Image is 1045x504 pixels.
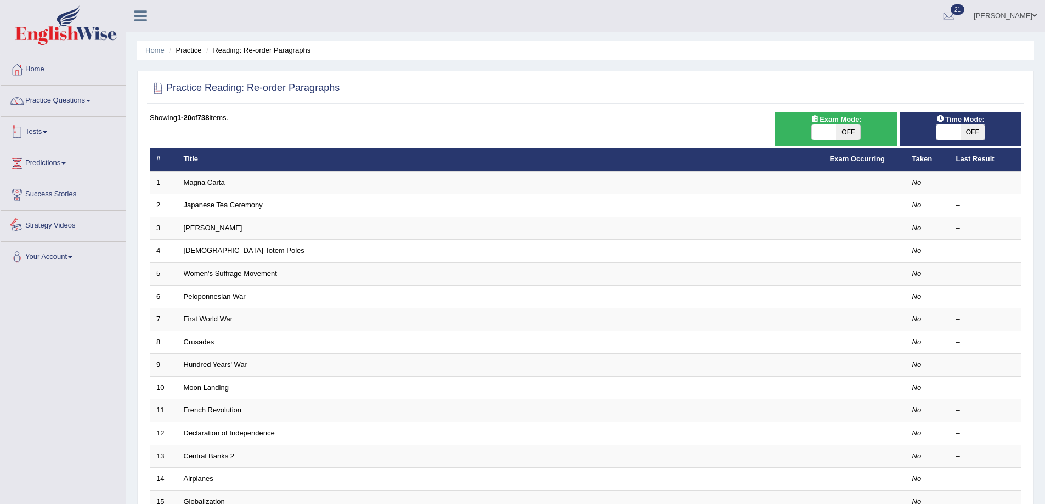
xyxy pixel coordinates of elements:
em: No [912,406,922,414]
th: # [150,148,178,171]
li: Practice [166,45,201,55]
a: First World War [184,315,233,323]
em: No [912,452,922,460]
div: – [956,360,1015,370]
em: No [912,292,922,301]
a: Exam Occurring [830,155,885,163]
td: 1 [150,171,178,194]
td: 12 [150,422,178,445]
td: 3 [150,217,178,240]
td: 11 [150,399,178,422]
span: OFF [836,124,860,140]
em: No [912,383,922,392]
em: No [912,338,922,346]
div: – [956,383,1015,393]
b: 738 [197,114,210,122]
a: Peloponnesian War [184,292,246,301]
a: Airplanes [184,474,213,483]
div: – [956,178,1015,188]
a: Japanese Tea Ceremony [184,201,263,209]
a: Practice Questions [1,86,126,113]
div: – [956,223,1015,234]
a: Declaration of Independence [184,429,275,437]
a: Home [145,46,165,54]
em: No [912,315,922,323]
a: Magna Carta [184,178,225,186]
em: No [912,178,922,186]
td: 13 [150,445,178,468]
div: Showing of items. [150,112,1021,123]
em: No [912,474,922,483]
em: No [912,269,922,278]
a: Your Account [1,242,126,269]
a: [DEMOGRAPHIC_DATA] Totem Poles [184,246,304,254]
li: Reading: Re-order Paragraphs [204,45,310,55]
td: 8 [150,331,178,354]
td: 6 [150,285,178,308]
a: Success Stories [1,179,126,207]
a: Central Banks 2 [184,452,235,460]
th: Taken [906,148,950,171]
a: French Revolution [184,406,242,414]
div: – [956,246,1015,256]
em: No [912,224,922,232]
div: Show exams occurring in exams [775,112,897,146]
div: – [956,337,1015,348]
h2: Practice Reading: Re-order Paragraphs [150,80,340,97]
div: – [956,269,1015,279]
a: Hundred Years' War [184,360,247,369]
a: Home [1,54,126,82]
th: Last Result [950,148,1021,171]
a: Crusades [184,338,214,346]
td: 10 [150,376,178,399]
div: – [956,405,1015,416]
span: Exam Mode: [806,114,866,125]
div: – [956,451,1015,462]
a: Predictions [1,148,126,175]
em: No [912,201,922,209]
a: Moon Landing [184,383,229,392]
em: No [912,429,922,437]
em: No [912,360,922,369]
a: Women's Suffrage Movement [184,269,277,278]
span: OFF [961,124,985,140]
span: Time Mode: [932,114,989,125]
a: Strategy Videos [1,211,126,238]
td: 9 [150,354,178,377]
div: – [956,200,1015,211]
td: 14 [150,468,178,491]
a: Tests [1,117,126,144]
div: – [956,314,1015,325]
td: 7 [150,308,178,331]
th: Title [178,148,824,171]
a: [PERSON_NAME] [184,224,242,232]
td: 4 [150,240,178,263]
td: 5 [150,263,178,286]
td: 2 [150,194,178,217]
div: – [956,474,1015,484]
div: – [956,292,1015,302]
span: 21 [951,4,964,15]
em: No [912,246,922,254]
b: 1-20 [177,114,191,122]
div: – [956,428,1015,439]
